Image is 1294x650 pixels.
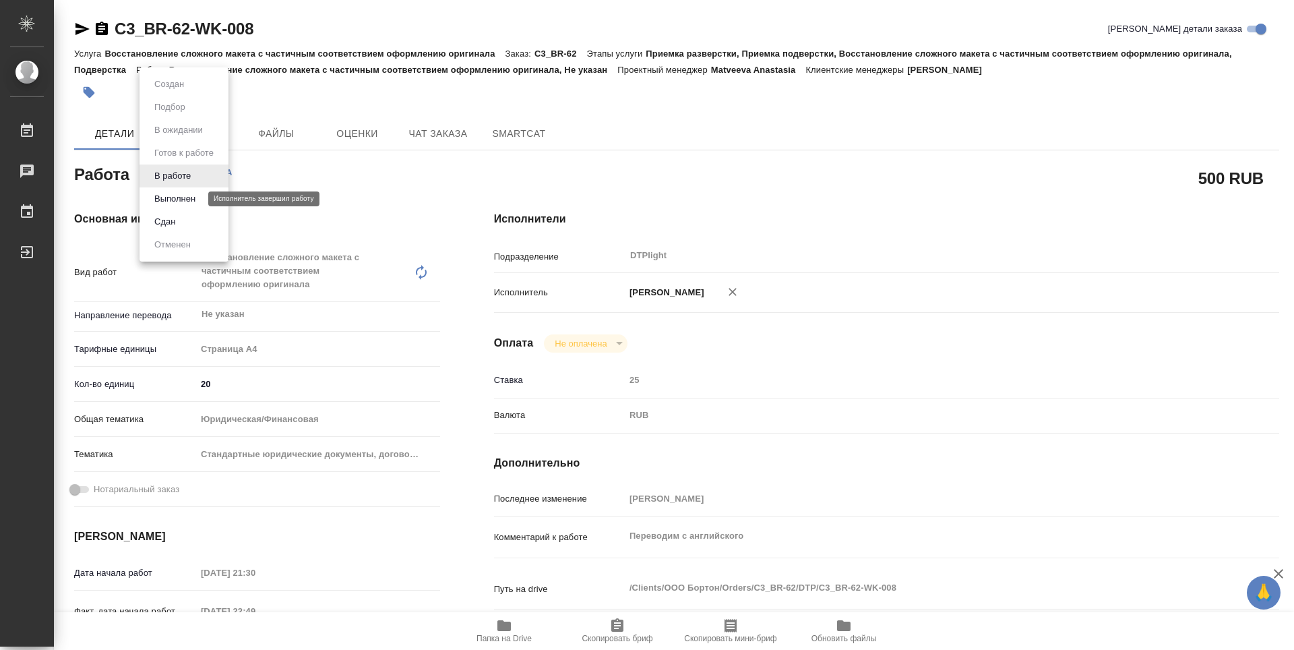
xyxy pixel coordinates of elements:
button: Выполнен [150,191,199,206]
button: В ожидании [150,123,207,138]
button: Готов к работе [150,146,218,160]
button: Подбор [150,100,189,115]
button: Создан [150,77,188,92]
button: Сдан [150,214,179,229]
button: Отменен [150,237,195,252]
button: В работе [150,169,195,183]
